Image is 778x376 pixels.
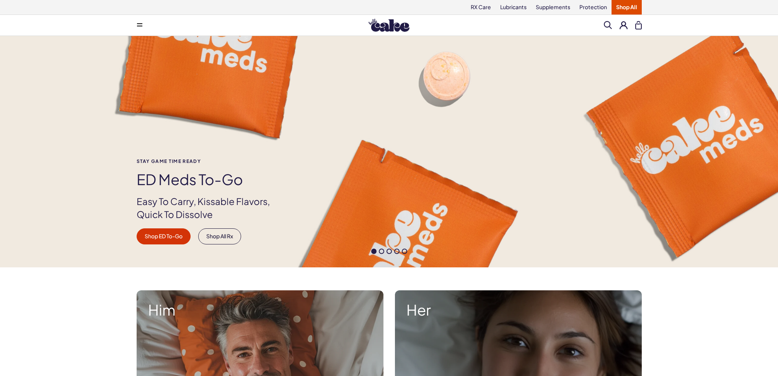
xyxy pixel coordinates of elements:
a: Shop ED To-Go [137,228,191,244]
a: Shop All Rx [198,228,241,244]
span: Stay Game time ready [137,159,283,164]
p: Easy To Carry, Kissable Flavors, Quick To Dissolve [137,195,283,221]
strong: Her [406,302,630,318]
img: Hello Cake [369,19,409,32]
strong: Him [148,302,372,318]
h1: ED Meds to-go [137,171,283,187]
